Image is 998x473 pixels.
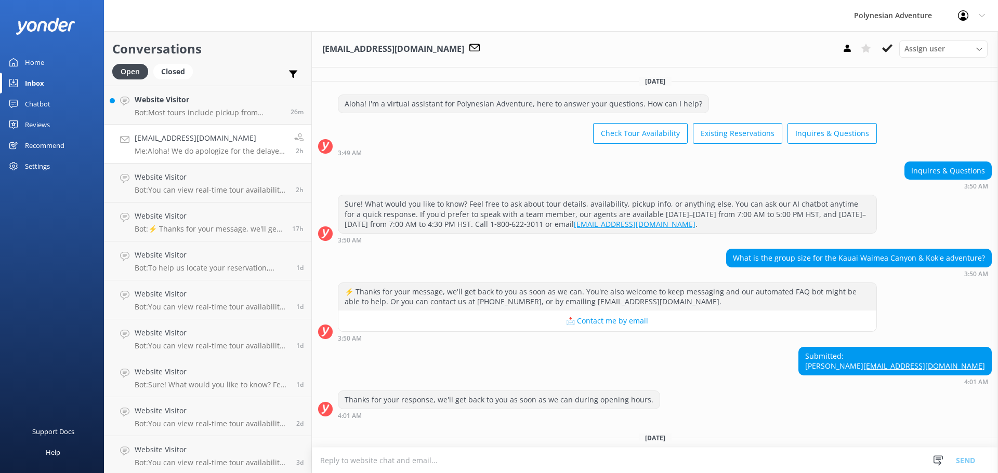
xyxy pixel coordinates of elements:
[693,123,782,144] button: Existing Reservations
[291,107,304,116] span: Sep 07 2025 10:24am (UTC -10:00) Pacific/Honolulu
[104,86,311,125] a: Website VisitorBot:Most tours include pickup from designated hotels. If you haven't provided your...
[727,249,991,267] div: What is the group size for the Kauai Waimea Canyon & Kok'e adventure?
[639,77,672,86] span: [DATE]
[135,132,286,144] h4: [EMAIL_ADDRESS][DOMAIN_NAME]
[964,271,988,277] strong: 3:50 AM
[799,347,991,375] div: Submitted: [PERSON_NAME]
[338,283,876,310] div: ⚡ Thanks for your message, we'll get back to you as soon as we can. You're also welcome to keep m...
[593,123,688,144] button: Check Tour Availability
[296,419,304,428] span: Sep 04 2025 04:34pm (UTC -10:00) Pacific/Honolulu
[135,444,288,455] h4: Website Visitor
[338,195,876,233] div: Sure! What would you like to know? Feel free to ask about tour details, availability, pickup info...
[338,150,362,156] strong: 3:49 AM
[104,358,311,397] a: Website VisitorBot:Sure! What would you like to know? Feel free to ask about tour details, availa...
[112,39,304,59] h2: Conversations
[135,366,288,377] h4: Website Visitor
[322,43,464,56] h3: [EMAIL_ADDRESS][DOMAIN_NAME]
[296,263,304,272] span: Sep 06 2025 08:44am (UTC -10:00) Pacific/Honolulu
[104,202,311,241] a: Website VisitorBot:⚡ Thanks for your message, we'll get back to you as soon as we can. You're als...
[135,108,283,117] p: Bot: Most tours include pickup from designated hotels. If you haven't provided your hotel informa...
[16,18,75,35] img: yonder-white-logo.png
[296,302,304,311] span: Sep 05 2025 10:11pm (UTC -10:00) Pacific/Honolulu
[25,52,44,73] div: Home
[135,146,286,156] p: Me: Aloha! We do apologize for the delayed response. Our [GEOGRAPHIC_DATA] and Koke'e Adventure T...
[135,263,288,273] p: Bot: To help us locate your reservation, please share the full name used when booking, your trave...
[798,378,992,385] div: Aug 30 2025 04:01am (UTC -10:00) Pacific/Honolulu
[112,64,148,79] div: Open
[338,149,877,156] div: Aug 30 2025 03:49am (UTC -10:00) Pacific/Honolulu
[338,310,876,331] button: 📩 Contact me by email
[135,327,288,339] h4: Website Visitor
[135,288,288,300] h4: Website Visitor
[135,458,288,467] p: Bot: You can view real-time tour availability and book your Polynesian Adventure online at [URL][...
[338,413,362,419] strong: 4:01 AM
[338,412,660,419] div: Aug 30 2025 04:01am (UTC -10:00) Pacific/Honolulu
[863,361,985,371] a: [EMAIL_ADDRESS][DOMAIN_NAME]
[25,135,64,156] div: Recommend
[153,65,198,77] a: Closed
[104,397,311,436] a: Website VisitorBot:You can view real-time tour availability and book your Polynesian Adventure on...
[112,65,153,77] a: Open
[787,123,877,144] button: Inquires & Questions
[135,419,288,428] p: Bot: You can view real-time tour availability and book your Polynesian Adventure online at [URL][...
[135,302,288,312] p: Bot: You can view real-time tour availability and book your Polynesian Adventure online at [URL][...
[964,183,988,190] strong: 3:50 AM
[135,405,288,416] h4: Website Visitor
[296,146,304,155] span: Sep 07 2025 08:20am (UTC -10:00) Pacific/Honolulu
[135,185,288,195] p: Bot: You can view real-time tour availability and book your Polynesian Adventure online at [URL][...
[639,434,672,442] span: [DATE]
[904,43,945,55] span: Assign user
[153,64,193,79] div: Closed
[135,224,284,234] p: Bot: ⚡ Thanks for your message, we'll get back to you as soon as we can. You're also welcome to k...
[135,249,288,261] h4: Website Visitor
[904,182,992,190] div: Aug 30 2025 03:50am (UTC -10:00) Pacific/Honolulu
[905,162,991,180] div: Inquires & Questions
[296,341,304,350] span: Sep 05 2025 05:49pm (UTC -10:00) Pacific/Honolulu
[104,319,311,358] a: Website VisitorBot:You can view real-time tour availability and book your Polynesian Adventure on...
[135,380,288,389] p: Bot: Sure! What would you like to know? Feel free to ask about tour details, availability, pickup...
[338,237,362,244] strong: 3:50 AM
[338,334,877,342] div: Aug 30 2025 03:50am (UTC -10:00) Pacific/Honolulu
[32,421,74,442] div: Support Docs
[296,458,304,467] span: Sep 04 2025 10:01am (UTC -10:00) Pacific/Honolulu
[964,379,988,385] strong: 4:01 AM
[292,224,304,233] span: Sep 06 2025 05:44pm (UTC -10:00) Pacific/Honolulu
[135,210,284,222] h4: Website Visitor
[296,380,304,389] span: Sep 05 2025 03:05pm (UTC -10:00) Pacific/Honolulu
[135,341,288,350] p: Bot: You can view real-time tour availability and book your Polynesian Adventure online at [URL][...
[135,94,283,105] h4: Website Visitor
[338,391,660,409] div: Thanks for your response, we'll get back to you as soon as we can during opening hours.
[104,164,311,202] a: Website VisitorBot:You can view real-time tour availability and book your Polynesian Adventure on...
[574,219,695,229] a: [EMAIL_ADDRESS][DOMAIN_NAME]
[338,335,362,342] strong: 3:50 AM
[25,114,50,135] div: Reviews
[338,95,708,113] div: Aloha! I'm a virtual assistant for Polynesian Adventure, here to answer your questions. How can I...
[726,270,992,277] div: Aug 30 2025 03:50am (UTC -10:00) Pacific/Honolulu
[104,125,311,164] a: [EMAIL_ADDRESS][DOMAIN_NAME]Me:Aloha! We do apologize for the delayed response. Our [GEOGRAPHIC_D...
[25,93,50,114] div: Chatbot
[135,171,288,183] h4: Website Visitor
[104,280,311,319] a: Website VisitorBot:You can view real-time tour availability and book your Polynesian Adventure on...
[338,236,877,244] div: Aug 30 2025 03:50am (UTC -10:00) Pacific/Honolulu
[104,241,311,280] a: Website VisitorBot:To help us locate your reservation, please share the full name used when booki...
[296,185,304,194] span: Sep 07 2025 08:14am (UTC -10:00) Pacific/Honolulu
[899,40,988,57] div: Assign User
[25,73,44,93] div: Inbox
[46,442,60,463] div: Help
[25,156,50,177] div: Settings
